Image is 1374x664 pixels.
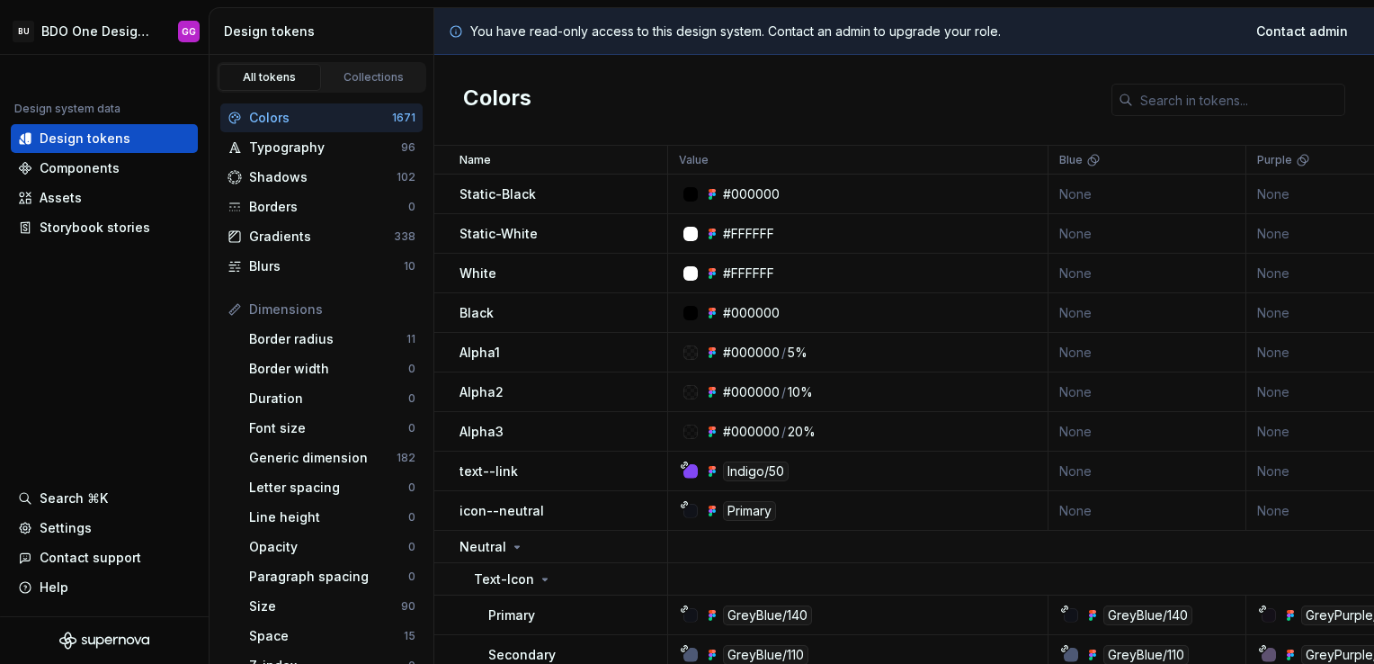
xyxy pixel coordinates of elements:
a: Gradients338 [220,222,423,251]
div: 0 [408,200,415,214]
div: Border radius [249,330,406,348]
div: Size [249,597,401,615]
td: None [1048,412,1246,452]
div: 0 [408,540,415,554]
a: Storybook stories [11,213,198,242]
p: Static-Black [459,185,536,203]
a: Contact admin [1245,15,1360,48]
a: Opacity0 [242,533,423,561]
div: 11 [406,332,415,346]
p: Purple [1257,153,1292,167]
div: 0 [408,510,415,525]
svg: Supernova Logo [59,632,149,650]
span: Contact admin [1256,22,1348,40]
td: None [1048,452,1246,491]
p: White [459,265,496,283]
div: 0 [408,362,415,376]
p: Alpha3 [459,423,504,441]
p: Alpha1 [459,344,500,362]
div: Dimensions [249,301,415,319]
div: Typography [249,139,401,157]
a: Blurs10 [220,252,423,281]
div: Contact support [40,549,141,567]
div: 338 [394,229,415,244]
div: Collections [329,70,419,85]
p: Blue [1059,153,1083,167]
div: Duration [249,390,408,408]
a: Generic dimension182 [242,444,423,472]
p: Static-White [459,225,538,243]
div: 15 [404,629,415,643]
td: None [1048,254,1246,293]
p: Name [459,153,491,167]
button: Contact support [11,543,198,572]
div: Design tokens [40,130,130,148]
h2: Colors [463,84,531,116]
input: Search in tokens... [1133,84,1345,116]
div: #000000 [723,185,780,203]
p: Primary [488,606,535,624]
div: Assets [40,189,82,207]
div: 0 [408,480,415,495]
p: Secondary [488,646,556,664]
div: #FFFFFF [723,265,774,283]
div: All tokens [225,70,315,85]
div: Components [40,159,120,177]
a: Duration0 [242,384,423,413]
div: 0 [408,421,415,435]
button: Help [11,573,198,602]
div: Indigo/50 [723,462,789,481]
div: 182 [397,451,415,465]
p: Value [679,153,709,167]
div: 102 [397,170,415,184]
div: BDO One Design System [41,22,156,40]
div: #FFFFFF [723,225,774,243]
td: None [1048,491,1246,531]
div: Opacity [249,538,408,556]
div: GG [182,24,196,39]
p: text--link [459,462,518,480]
div: Colors [249,109,392,127]
div: Primary [723,501,776,521]
button: BUBDO One Design SystemGG [4,12,205,50]
div: Settings [40,519,92,537]
p: Black [459,304,494,322]
a: Design tokens [11,124,198,153]
a: Space15 [242,622,423,651]
a: Components [11,154,198,183]
div: / [781,344,786,362]
div: Font size [249,419,408,437]
div: 1671 [392,111,415,125]
div: 0 [408,570,415,584]
div: GreyBlue/140 [723,606,812,625]
a: Line height0 [242,503,423,532]
a: Borders0 [220,193,423,221]
div: 10 [404,259,415,274]
div: 5% [788,344,807,362]
div: Blurs [249,257,404,275]
a: Typography96 [220,133,423,162]
div: BU [13,21,34,42]
td: None [1048,372,1246,412]
td: None [1048,214,1246,254]
div: #000000 [723,383,780,401]
a: Border width0 [242,354,423,383]
div: 90 [401,599,415,614]
div: 0 [408,391,415,406]
div: #000000 [723,423,780,441]
div: #000000 [723,304,780,322]
button: Search ⌘K [11,484,198,513]
div: Help [40,579,68,597]
div: Letter spacing [249,479,408,497]
a: Assets [11,184,198,212]
td: None [1048,333,1246,372]
a: Shadows102 [220,163,423,192]
a: Colors1671 [220,103,423,132]
div: Shadows [249,168,397,186]
div: / [781,423,786,441]
div: 20% [788,423,816,441]
div: Borders [249,198,408,216]
a: Font size0 [242,414,423,443]
div: Generic dimension [249,449,397,467]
